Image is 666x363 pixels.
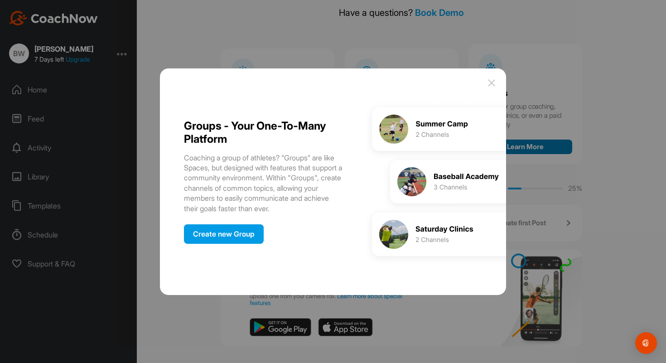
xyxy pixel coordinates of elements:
[184,153,343,213] p: Coaching a group of athletes? “Groups” are like Spaces, but designed with features that support a...
[184,119,343,146] div: Groups - your one-to-many platform
[363,68,506,295] img: Groups
[635,332,657,354] div: Open Intercom Messenger
[486,77,497,88] img: close
[160,68,506,295] a: Groups - your one-to-many platformCoaching a group of athletes? “Groups” are like Spaces, but des...
[184,224,264,244] div: Create new Group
